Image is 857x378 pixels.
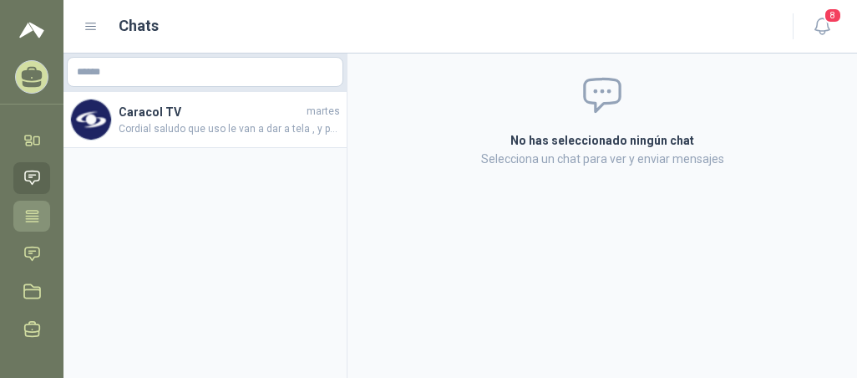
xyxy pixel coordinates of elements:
a: Company LogoCaracol TVmartesCordial saludo que uso le van a dar a tela , y por favor ser mas deta... [63,92,347,148]
span: martes [307,104,340,120]
h4: Caracol TV [119,103,303,121]
img: Company Logo [71,100,111,140]
img: Logo peakr [19,20,44,40]
span: Cordial saludo que uso le van a dar a tela , y por favor ser mas detallado con respecto al requer... [119,121,340,137]
span: 8 [824,8,842,23]
h2: No has seleccionado ningún chat [368,131,837,150]
h1: Chats [119,14,159,38]
button: 8 [807,12,837,42]
p: Selecciona un chat para ver y enviar mensajes [368,150,837,168]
